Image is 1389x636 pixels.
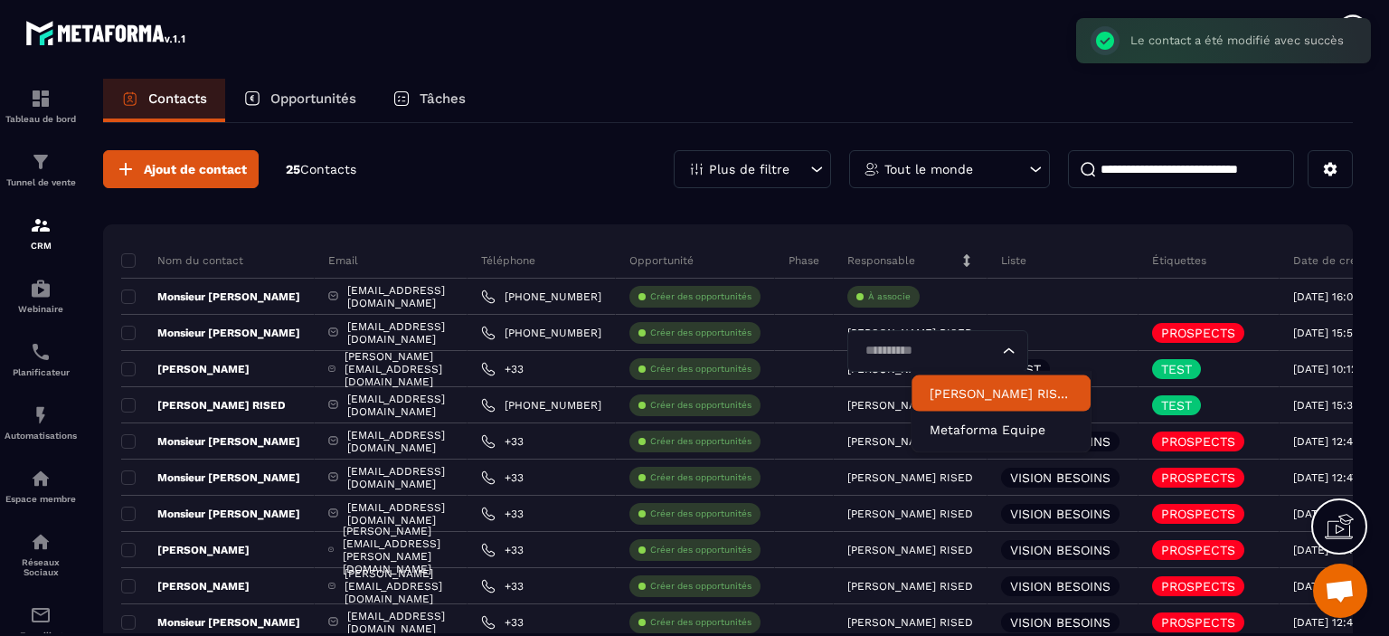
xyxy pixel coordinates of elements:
[30,404,52,426] img: automations
[225,79,374,122] a: Opportunités
[30,88,52,109] img: formation
[30,468,52,489] img: automations
[420,90,466,107] p: Tâches
[286,161,356,178] p: 25
[650,290,751,303] p: Créer des opportunités
[121,507,300,521] p: Monsieur [PERSON_NAME]
[629,253,694,268] p: Opportunité
[481,290,601,304] a: [PHONE_NUMBER]
[30,151,52,173] img: formation
[5,494,77,504] p: Espace membre
[650,616,751,629] p: Créer des opportunités
[859,341,998,361] input: Search for option
[1010,616,1110,629] p: VISION BESOINS
[5,201,77,264] a: formationformationCRM
[1161,544,1235,556] p: PROSPECTS
[1293,253,1383,268] p: Date de création
[1161,471,1235,484] p: PROSPECTS
[5,327,77,391] a: schedulerschedulerPlanificateur
[1010,580,1110,593] p: VISION BESOINS
[1293,580,1359,593] p: [DATE] 12:44
[650,508,751,520] p: Créer des opportunités
[121,362,250,376] p: [PERSON_NAME]
[481,543,524,557] a: +33
[1010,544,1110,556] p: VISION BESOINS
[847,399,973,412] p: [PERSON_NAME] RISED
[1293,544,1359,556] p: [DATE] 12:44
[5,241,77,251] p: CRM
[5,304,77,314] p: Webinaire
[30,604,52,626] img: email
[5,367,77,377] p: Planificateur
[847,330,1028,372] div: Search for option
[481,507,524,521] a: +33
[148,90,207,107] p: Contacts
[5,177,77,187] p: Tunnel de vente
[30,214,52,236] img: formation
[103,150,259,188] button: Ajout de contact
[1161,435,1235,448] p: PROSPECTS
[1161,508,1235,520] p: PROSPECTS
[481,615,524,630] a: +33
[650,327,751,339] p: Créer des opportunités
[650,363,751,375] p: Créer des opportunités
[481,434,524,449] a: +33
[121,398,286,413] p: [PERSON_NAME] RISED
[1293,363,1357,375] p: [DATE] 10:12
[930,384,1072,403] p: MAGALI RISED
[789,253,819,268] p: Phase
[847,327,973,339] p: [PERSON_NAME] RISED
[5,517,77,591] a: social-networksocial-networkRéseaux Sociaux
[847,471,973,484] p: [PERSON_NAME] RISED
[868,290,911,303] p: À associe
[1293,435,1359,448] p: [DATE] 12:49
[1293,508,1359,520] p: [DATE] 12:46
[1293,290,1359,303] p: [DATE] 16:09
[481,362,524,376] a: +33
[930,421,1072,439] p: Metaforma Equipe
[481,470,524,485] a: +33
[1152,253,1206,268] p: Étiquettes
[5,114,77,124] p: Tableau de bord
[5,264,77,327] a: automationsautomationsWebinaire
[25,16,188,49] img: logo
[1293,399,1357,412] p: [DATE] 15:31
[1010,508,1110,520] p: VISION BESOINS
[270,90,356,107] p: Opportunités
[300,162,356,176] span: Contacts
[5,431,77,441] p: Automatisations
[30,531,52,553] img: social-network
[121,579,250,593] p: [PERSON_NAME]
[481,579,524,593] a: +33
[650,399,751,412] p: Créer des opportunités
[847,508,973,520] p: [PERSON_NAME] RISED
[1161,580,1235,593] p: PROSPECTS
[650,544,751,556] p: Créer des opportunités
[5,454,77,517] a: automationsautomationsEspace membre
[30,278,52,299] img: automations
[1001,253,1026,268] p: Liste
[121,290,300,304] p: Monsieur [PERSON_NAME]
[374,79,484,122] a: Tâches
[847,544,973,556] p: [PERSON_NAME] RISED
[709,163,789,176] p: Plus de filtre
[121,543,250,557] p: [PERSON_NAME]
[1161,363,1192,375] p: TEST
[5,557,77,577] p: Réseaux Sociaux
[650,435,751,448] p: Créer des opportunités
[847,616,973,629] p: [PERSON_NAME] RISED
[847,580,973,593] p: [PERSON_NAME] RISED
[1293,471,1358,484] p: [DATE] 12:47
[1293,327,1359,339] p: [DATE] 15:59
[1293,616,1359,629] p: [DATE] 12:42
[1010,471,1110,484] p: VISION BESOINS
[121,470,300,485] p: Monsieur [PERSON_NAME]
[144,160,247,178] span: Ajout de contact
[847,435,973,448] p: [PERSON_NAME] RISED
[121,326,300,340] p: Monsieur [PERSON_NAME]
[1161,616,1235,629] p: PROSPECTS
[847,253,915,268] p: Responsable
[1161,399,1192,412] p: TEST
[121,615,300,630] p: Monsieur [PERSON_NAME]
[5,74,77,138] a: formationformationTableau de bord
